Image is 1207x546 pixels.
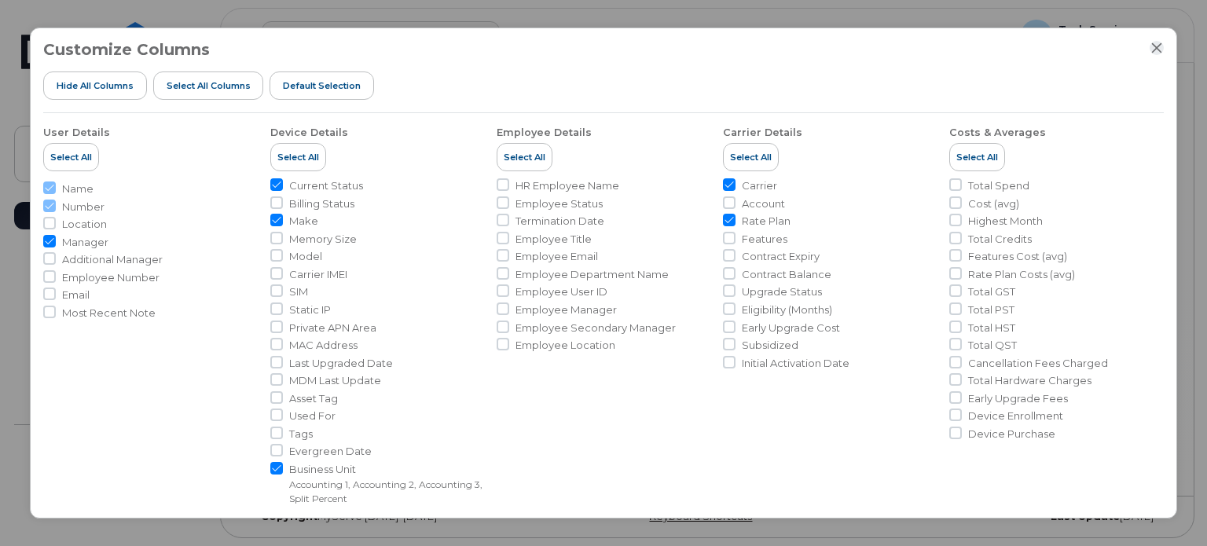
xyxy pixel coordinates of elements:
[289,478,482,505] small: Accounting 1, Accounting 2, Accounting 3, Split Percent
[968,232,1032,247] span: Total Credits
[742,356,849,371] span: Initial Activation Date
[497,126,592,140] div: Employee Details
[62,181,94,196] span: Name
[515,302,617,317] span: Employee Manager
[289,444,372,459] span: Evergreen Date
[289,214,318,229] span: Make
[742,178,777,193] span: Carrier
[289,284,308,299] span: SIM
[57,79,134,92] span: Hide All Columns
[968,427,1055,442] span: Device Purchase
[723,143,779,171] button: Select All
[43,71,147,100] button: Hide All Columns
[723,126,802,140] div: Carrier Details
[742,232,787,247] span: Features
[968,338,1017,353] span: Total QST
[742,196,785,211] span: Account
[742,284,822,299] span: Upgrade Status
[43,41,210,58] h3: Customize Columns
[968,356,1108,371] span: Cancellation Fees Charged
[289,338,358,353] span: MAC Address
[968,284,1015,299] span: Total GST
[43,126,110,140] div: User Details
[270,143,326,171] button: Select All
[289,196,354,211] span: Billing Status
[43,143,99,171] button: Select All
[289,356,393,371] span: Last Upgraded Date
[968,409,1063,423] span: Device Enrollment
[62,252,163,267] span: Additional Manager
[62,288,90,302] span: Email
[62,200,105,214] span: Number
[289,373,381,388] span: MDM Last Update
[504,151,545,163] span: Select All
[742,338,798,353] span: Subsidized
[968,302,1014,317] span: Total PST
[1150,41,1164,55] button: Close
[949,143,1005,171] button: Select All
[62,306,156,321] span: Most Recent Note
[968,391,1068,406] span: Early Upgrade Fees
[289,427,313,442] span: Tags
[289,409,336,423] span: Used For
[289,462,484,477] span: Business Unit
[968,196,1019,211] span: Cost (avg)
[289,267,347,282] span: Carrier IMEI
[515,178,619,193] span: HR Employee Name
[742,214,791,229] span: Rate Plan
[968,178,1029,193] span: Total Spend
[742,321,840,335] span: Early Upgrade Cost
[968,321,1015,335] span: Total HST
[515,321,676,335] span: Employee Secondary Manager
[62,217,107,232] span: Location
[167,79,251,92] span: Select all Columns
[153,71,264,100] button: Select all Columns
[62,235,108,250] span: Manager
[968,267,1075,282] span: Rate Plan Costs (avg)
[289,391,338,406] span: Asset Tag
[949,126,1046,140] div: Costs & Averages
[277,151,319,163] span: Select All
[1139,478,1195,534] iframe: Messenger Launcher
[283,79,361,92] span: Default Selection
[968,249,1067,264] span: Features Cost (avg)
[515,267,669,282] span: Employee Department Name
[956,151,998,163] span: Select All
[497,143,552,171] button: Select All
[62,270,160,285] span: Employee Number
[742,249,820,264] span: Contract Expiry
[289,321,376,335] span: Private APN Area
[289,249,322,264] span: Model
[289,302,331,317] span: Static IP
[742,302,832,317] span: Eligibility (Months)
[515,284,607,299] span: Employee User ID
[515,249,598,264] span: Employee Email
[742,267,831,282] span: Contract Balance
[968,214,1043,229] span: Highest Month
[730,151,772,163] span: Select All
[515,232,592,247] span: Employee Title
[289,232,357,247] span: Memory Size
[50,151,92,163] span: Select All
[515,338,615,353] span: Employee Location
[270,126,348,140] div: Device Details
[515,214,604,229] span: Termination Date
[289,178,363,193] span: Current Status
[968,373,1091,388] span: Total Hardware Charges
[270,71,374,100] button: Default Selection
[515,196,603,211] span: Employee Status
